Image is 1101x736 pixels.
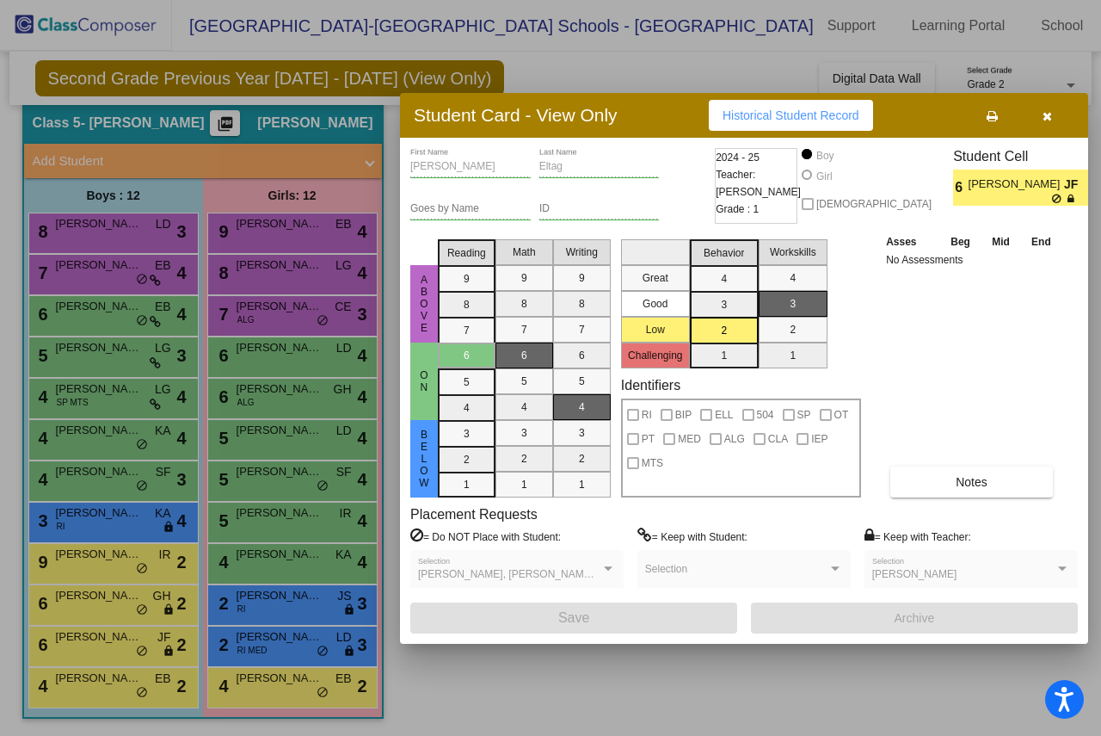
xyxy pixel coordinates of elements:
span: 2024 - 25 [716,149,760,166]
span: OT [834,405,849,425]
td: No Assessments [882,251,1062,269]
button: Save [410,603,737,634]
span: Grade : 1 [716,201,759,218]
th: Asses [882,232,939,251]
span: Above [416,274,432,334]
span: CLA [768,429,788,449]
span: Historical Student Record [723,108,859,122]
label: Placement Requests [410,506,538,523]
input: goes by name [410,203,531,215]
span: PT [642,429,655,449]
label: = Keep with Student: [637,528,747,545]
span: JF [1064,176,1088,194]
span: ALG [724,429,745,449]
span: Archive [895,611,935,625]
span: [PERSON_NAME] [872,568,957,580]
span: Save [558,610,589,625]
span: On [416,369,432,393]
span: SP [797,405,811,425]
span: MTS [642,453,663,473]
div: Girl [815,169,833,184]
label: Identifiers [621,377,680,393]
span: ELL [715,405,733,425]
span: BIP [675,405,692,425]
span: [DEMOGRAPHIC_DATA] [816,194,932,214]
th: Beg [939,232,981,251]
button: Archive [751,603,1078,634]
div: Boy [815,148,834,164]
th: End [1020,232,1061,251]
th: Mid [981,232,1020,251]
button: Historical Student Record [709,100,873,131]
span: 504 [757,405,774,425]
span: Below [416,429,432,489]
h3: Student Card - View Only [414,104,618,126]
span: MED [678,429,701,449]
button: Notes [890,467,1053,498]
label: = Keep with Teacher: [864,528,971,545]
span: RI [642,405,652,425]
label: = Do NOT Place with Student: [410,528,561,545]
span: IEP [811,429,827,449]
span: Notes [956,475,987,489]
span: Teacher: [PERSON_NAME] [716,166,801,201]
span: 6 [953,177,968,198]
span: [PERSON_NAME] [969,176,1064,194]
